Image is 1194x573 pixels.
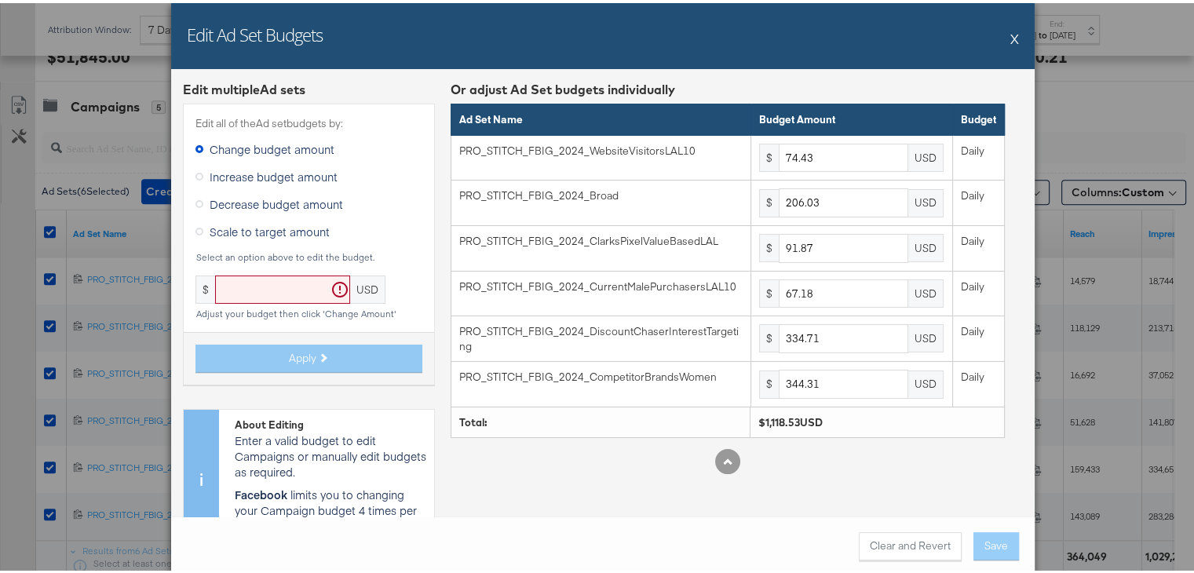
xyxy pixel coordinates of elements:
div: PRO_STITCH_FBIG_2024_ClarksPixelValueBasedLAL [459,231,742,246]
label: Edit all of the Ad set budgets by: [195,113,422,128]
div: Edit multiple Ad set s [183,78,435,96]
th: Budget [952,101,1004,133]
div: PRO_STITCH_FBIG_2024_Broad [459,185,742,200]
div: About Editing [235,414,426,429]
button: Clear and Revert [859,529,962,557]
div: $ [759,141,779,169]
th: Budget Amount [751,101,953,133]
div: PRO_STITCH_FBIG_2024_DiscountChaserInterestTargeting [459,321,742,350]
div: $1,118.53USD [758,412,996,427]
div: USD [350,272,385,301]
div: $ [195,272,215,301]
p: limits you to changing your Campaign budget 4 times per hour. [235,484,426,531]
div: USD [908,231,944,259]
div: Or adjust Ad Set budgets individually [451,78,1005,96]
div: USD [908,186,944,214]
div: $ [759,186,779,214]
span: Increase budget amount [210,166,338,181]
th: Ad Set Name [451,101,751,133]
div: Total: [459,412,742,427]
td: Daily [952,132,1004,177]
td: Daily [952,359,1004,404]
div: $ [759,321,779,349]
td: Daily [952,313,1004,359]
td: Daily [952,177,1004,223]
div: $ [759,276,779,305]
strong: Facebook [235,484,287,499]
div: $ [759,231,779,259]
td: Daily [952,268,1004,313]
span: Change budget amount [210,138,334,154]
td: Daily [952,223,1004,268]
div: PRO_STITCH_FBIG_2024_WebsiteVisitorsLAL10 [459,141,742,155]
div: USD [908,367,944,396]
h2: Edit Ad Set Budgets [187,20,323,43]
div: Adjust your budget then click 'Change Amount' [195,305,422,316]
span: Decrease budget amount [210,193,343,209]
span: Scale to target amount [210,221,330,236]
p: Enter a valid budget to edit Campaigns or manually edit budgets as required. [235,429,426,476]
button: X [1010,20,1019,51]
div: PRO_STITCH_FBIG_2024_CurrentMalePurchasersLAL10 [459,276,742,291]
div: $ [759,367,779,396]
div: USD [908,276,944,305]
div: USD [908,321,944,349]
div: USD [908,141,944,169]
div: Select an option above to edit the budget. [195,249,422,260]
div: PRO_STITCH_FBIG_2024_CompetitorBrandsWomen [459,367,742,381]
